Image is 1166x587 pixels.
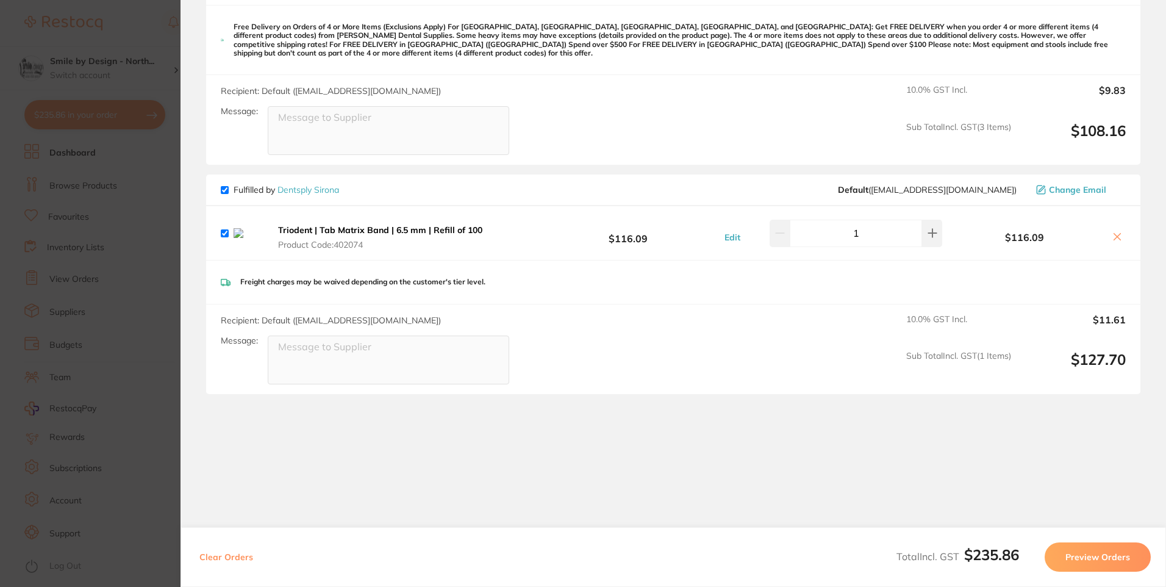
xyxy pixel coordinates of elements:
b: $235.86 [964,546,1019,564]
output: $108.16 [1021,122,1126,156]
span: 10.0 % GST Incl. [906,314,1011,341]
output: $127.70 [1021,351,1126,384]
span: Sub Total Incl. GST ( 1 Items) [906,351,1011,384]
button: Change Email [1032,184,1126,195]
button: Edit [721,232,744,243]
span: Sub Total Incl. GST ( 3 Items) [906,122,1011,156]
b: $116.09 [945,232,1104,243]
output: $9.83 [1021,85,1126,112]
b: Triodent | Tab Matrix Band | 6.5 mm | Refill of 100 [278,225,482,236]
b: $116.09 [537,222,718,245]
p: Fulfilled by [234,185,339,195]
span: Total Incl. GST [896,550,1019,563]
a: Dentsply Sirona [277,184,339,195]
span: Product Code: 402074 [278,240,490,250]
output: $11.61 [1021,314,1126,341]
span: Recipient: Default ( [EMAIL_ADDRESS][DOMAIN_NAME] ) [221,315,441,326]
span: Recipient: Default ( [EMAIL_ADDRESS][DOMAIN_NAME] ) [221,85,441,96]
span: Change Email [1049,185,1106,195]
button: Clear Orders [196,542,257,572]
p: Free Delivery on Orders of 4 or More Items (Exclusions Apply) For [GEOGRAPHIC_DATA], [GEOGRAPHIC_... [234,23,1126,58]
span: clientservices@dentsplysirona.com [838,185,1017,195]
label: Message: [221,106,258,117]
label: Message: [221,336,258,346]
button: Triodent | Tab Matrix Band | 6.5 mm | Refill of 100 Product Code:402074 [274,225,494,250]
p: Freight charges may be waived depending on the customer's tier level. [240,278,485,286]
b: Default [838,184,868,195]
button: Preview Orders [1045,542,1151,572]
img: c2VkeGQ2OA [234,228,265,238]
span: 10.0 % GST Incl. [906,85,1011,112]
